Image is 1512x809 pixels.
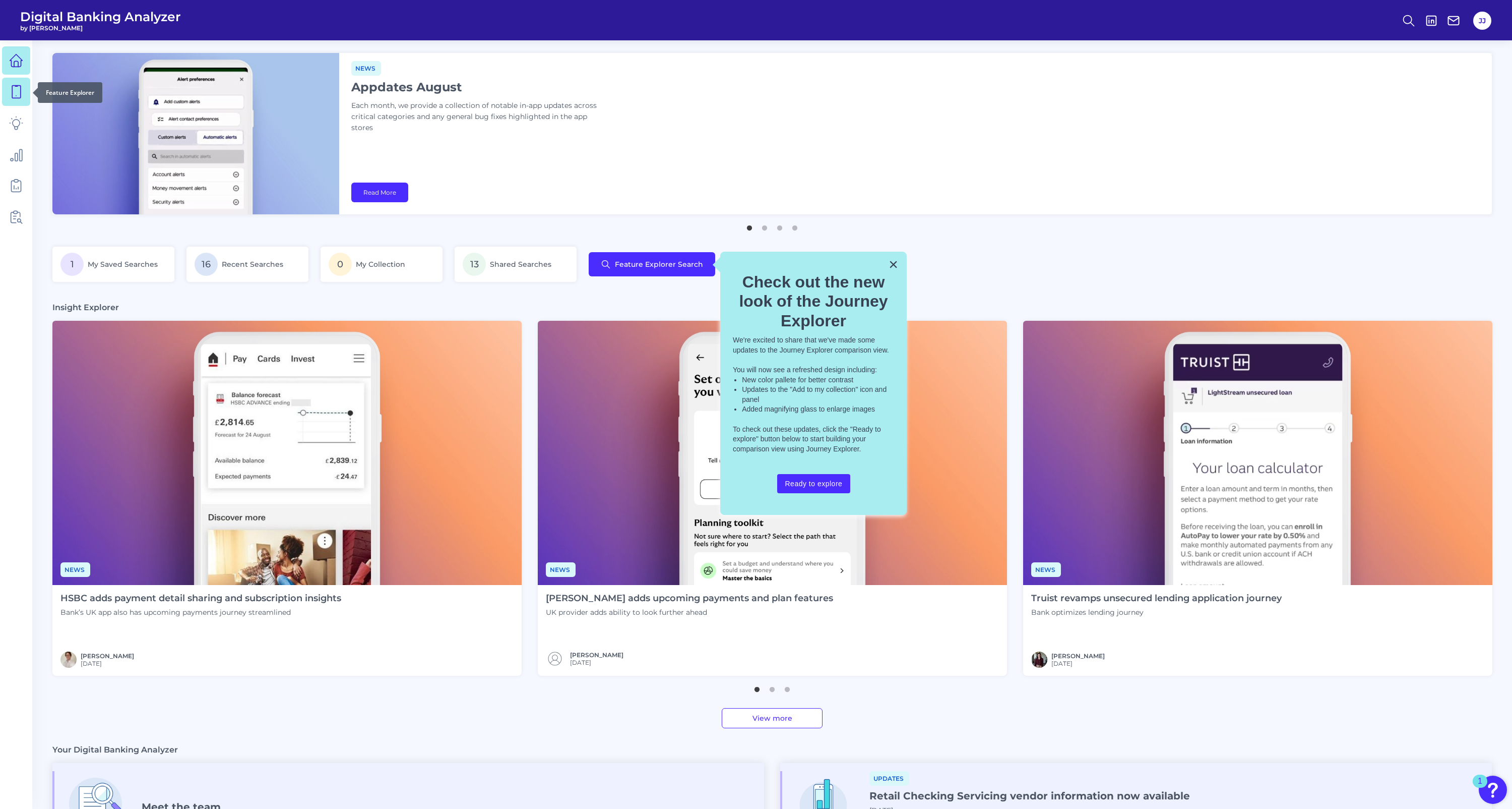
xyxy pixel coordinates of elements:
[195,253,218,276] span: 16
[88,260,158,269] span: My Saved Searches
[329,253,352,276] span: 0
[546,562,576,577] span: News
[1031,593,1282,604] h4: Truist revamps unsecured lending application journey
[752,682,762,692] button: 1
[742,385,894,404] li: Updates to the "Add to my collection" icon and panel
[782,682,792,692] button: 3
[722,708,823,728] a: View more
[570,659,623,666] span: [DATE]
[869,771,909,786] span: Updates
[1473,12,1491,30] button: JJ
[742,404,894,415] li: Added magnifying glass to enlarge images
[775,220,785,230] button: 3
[1051,660,1105,667] span: [DATE]
[790,220,800,230] button: 4
[733,272,894,330] h2: Check out the new look of the Journey Explorer
[733,365,894,375] p: You will now see a refreshed design including:
[38,82,102,103] div: Feature Explorer
[20,9,181,24] span: Digital Banking Analyzer
[52,53,339,214] img: bannerImg
[733,335,894,355] p: We're excited to share that we've made some updates to the Journey Explorer comparison view.
[570,651,623,659] a: [PERSON_NAME]
[52,302,119,313] h3: Insight Explorer
[1031,608,1282,617] p: Bank optimizes lending journey
[869,790,1190,802] h4: Retail Checking Servicing vendor information now available
[81,660,134,667] span: [DATE]
[1051,652,1105,660] a: [PERSON_NAME]
[546,593,833,604] h4: [PERSON_NAME] adds upcoming payments and plan features
[1479,776,1507,804] button: Open Resource Center, 1 new notification
[777,474,851,493] button: Ready to explore
[1031,652,1047,668] img: RNFetchBlobTmp_0b8yx2vy2p867rz195sbp4h.png
[81,652,134,660] a: [PERSON_NAME]
[615,260,703,268] span: Feature Explorer Search
[889,256,898,272] button: Close
[1023,321,1492,585] img: News - Phone (3).png
[760,220,770,230] button: 2
[351,183,408,202] a: Read More
[60,593,341,604] h4: HSBC adds payment detail sharing and subscription insights
[538,321,1007,585] img: News - Phone (4).png
[222,260,283,269] span: Recent Searches
[1478,781,1482,794] div: 1
[356,260,405,269] span: My Collection
[744,220,754,230] button: 1
[767,682,777,692] button: 2
[463,253,486,276] span: 13
[546,608,833,617] p: UK provider adds ability to look further ahead
[60,608,341,617] p: Bank’s UK app also has upcoming payments journey streamlined
[52,321,522,585] img: News - Phone.png
[60,652,77,668] img: MIchael McCaw
[351,61,381,76] span: News
[733,425,894,454] p: To check out these updates, click the "Ready to explore" button below to start building your comp...
[742,375,894,385] li: New color pallete for better contrast
[52,744,178,755] h3: Your Digital Banking Analyzer
[351,100,603,134] p: Each month, we provide a collection of notable in-app updates across critical categories and any ...
[1031,562,1061,577] span: News
[20,24,181,32] span: by [PERSON_NAME]
[490,260,551,269] span: Shared Searches
[60,562,90,577] span: News
[351,80,603,94] h1: Appdates August
[60,253,84,276] span: 1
